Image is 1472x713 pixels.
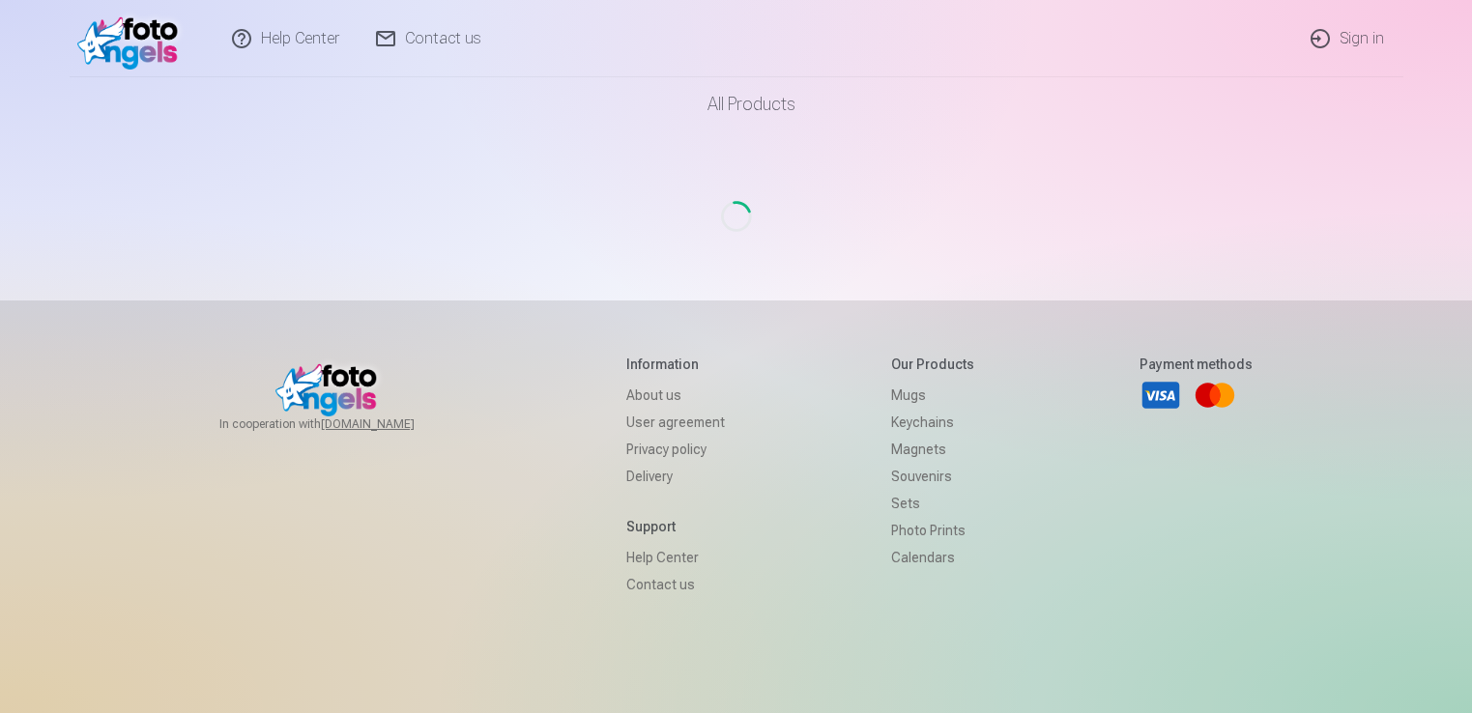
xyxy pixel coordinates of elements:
a: Keychains [891,409,974,436]
a: Souvenirs [891,463,974,490]
a: Delivery [626,463,725,490]
h5: Information [626,355,725,374]
a: Photo prints [891,517,974,544]
a: Visa [1140,374,1182,416]
a: Help Center [626,544,725,571]
span: In cooperation with [219,416,461,432]
a: About us [626,382,725,409]
a: Sets [891,490,974,517]
a: [DOMAIN_NAME] [321,416,461,432]
h5: Our products [891,355,974,374]
img: /v1 [77,8,188,70]
a: Contact us [626,571,725,598]
a: Mugs [891,382,974,409]
a: Calendars [891,544,974,571]
a: All products [653,77,819,131]
a: Magnets [891,436,974,463]
a: Mastercard [1194,374,1236,416]
h5: Support [626,517,725,536]
a: User agreement [626,409,725,436]
h5: Payment methods [1140,355,1253,374]
a: Privacy policy [626,436,725,463]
